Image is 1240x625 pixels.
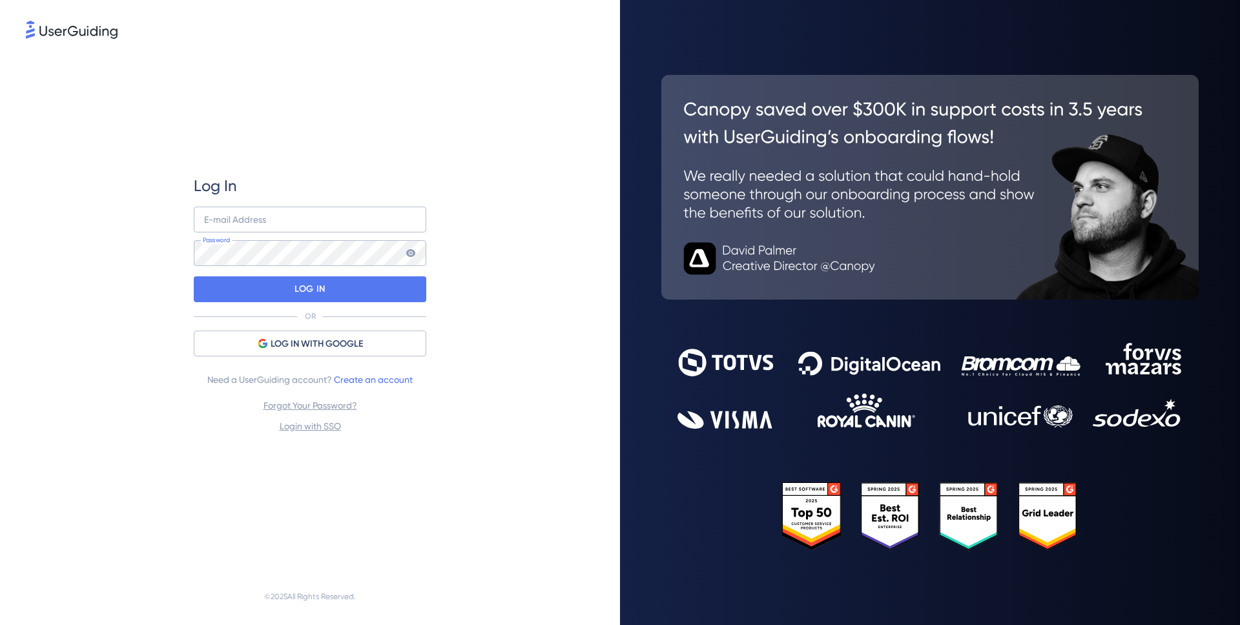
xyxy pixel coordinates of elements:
input: example@company.com [194,207,426,232]
img: 9302ce2ac39453076f5bc0f2f2ca889b.svg [677,343,1183,429]
p: OR [305,311,316,322]
p: LOG IN [294,279,325,300]
a: Forgot Your Password? [263,400,357,411]
a: Login with SSO [280,421,341,431]
a: Create an account [334,374,413,385]
span: LOG IN WITH GOOGLE [271,336,363,352]
span: Need a UserGuiding account? [207,372,413,387]
span: © 2025 All Rights Reserved. [264,589,356,604]
img: 25303e33045975176eb484905ab012ff.svg [782,482,1078,550]
img: 8faab4ba6bc7696a72372aa768b0286c.svg [26,21,118,39]
span: Log In [194,176,237,196]
img: 26c0aa7c25a843aed4baddd2b5e0fa68.svg [661,75,1199,300]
